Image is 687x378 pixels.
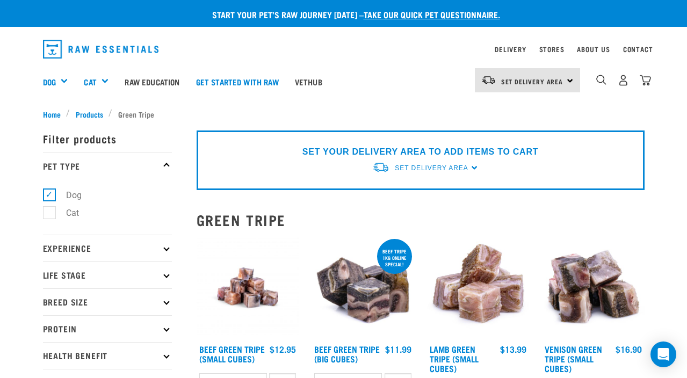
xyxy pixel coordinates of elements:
[70,108,109,120] a: Products
[364,12,500,17] a: take our quick pet questionnaire.
[43,108,67,120] a: Home
[49,206,83,220] label: Cat
[372,162,389,173] img: van-moving.png
[199,346,265,361] a: Beef Green Tripe (Small Cubes)
[314,346,380,361] a: Beef Green Tripe (Big Cubes)
[501,79,563,83] span: Set Delivery Area
[577,47,610,51] a: About Us
[270,344,296,354] div: $12.95
[623,47,653,51] a: Contact
[302,146,538,158] p: SET YOUR DELIVERY AREA TO ADD ITEMS TO CART
[49,188,86,202] label: Dog
[43,108,645,120] nav: breadcrumbs
[34,35,653,63] nav: dropdown navigation
[430,346,479,370] a: Lamb Green Tripe (Small Cubes)
[385,344,411,354] div: $11.99
[312,237,414,339] img: 1044 Green Tripe Beef
[117,60,187,103] a: Raw Education
[427,237,530,339] img: 1133 Green Tripe Lamb Small Cubes 01
[495,47,526,51] a: Delivery
[43,315,172,342] p: Protein
[481,75,496,85] img: van-moving.png
[618,75,629,86] img: user.png
[76,108,103,120] span: Products
[43,40,159,59] img: Raw Essentials Logo
[43,342,172,369] p: Health Benefit
[188,60,287,103] a: Get started with Raw
[43,108,61,120] span: Home
[596,75,606,85] img: home-icon-1@2x.png
[84,76,96,88] a: Cat
[539,47,565,51] a: Stores
[500,344,526,354] div: $13.99
[545,346,602,370] a: Venison Green Tripe (Small Cubes)
[287,60,330,103] a: Vethub
[197,237,299,339] img: Beef Tripe Bites 1634
[43,288,172,315] p: Breed Size
[43,261,172,288] p: Life Stage
[542,237,645,339] img: 1079 Green Tripe Venison 01
[640,75,651,86] img: home-icon@2x.png
[197,212,645,228] h2: Green Tripe
[43,125,172,152] p: Filter products
[43,152,172,179] p: Pet Type
[43,76,56,88] a: Dog
[395,164,468,172] span: Set Delivery Area
[43,235,172,261] p: Experience
[377,243,412,272] div: Beef tripe 1kg online special!
[616,344,642,354] div: $16.90
[650,341,676,367] div: Open Intercom Messenger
